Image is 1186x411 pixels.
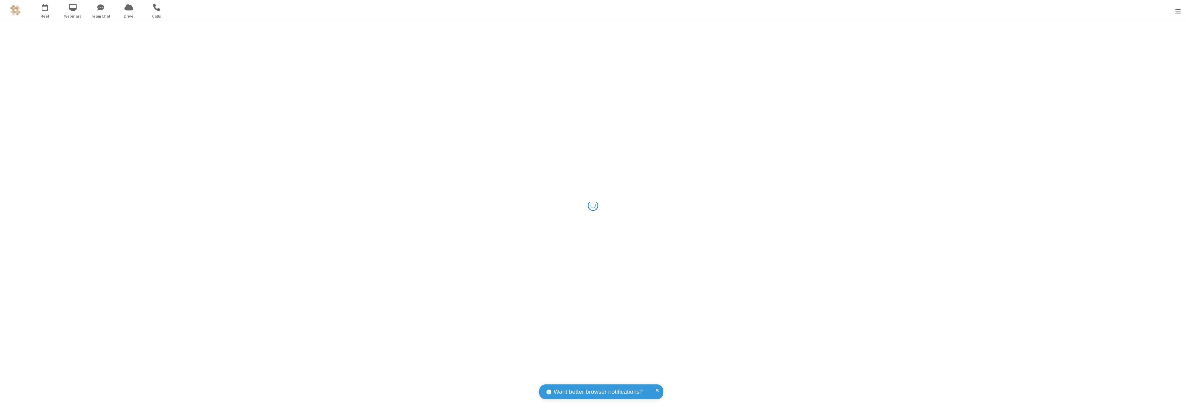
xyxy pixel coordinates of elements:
[144,13,170,19] span: Calls
[88,13,114,19] span: Team Chat
[554,388,643,397] span: Want better browser notifications?
[116,13,142,19] span: Drive
[10,5,21,16] img: QA Selenium DO NOT DELETE OR CHANGE
[1169,393,1181,406] iframe: Chat
[60,13,86,19] span: Webinars
[32,13,58,19] span: Meet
